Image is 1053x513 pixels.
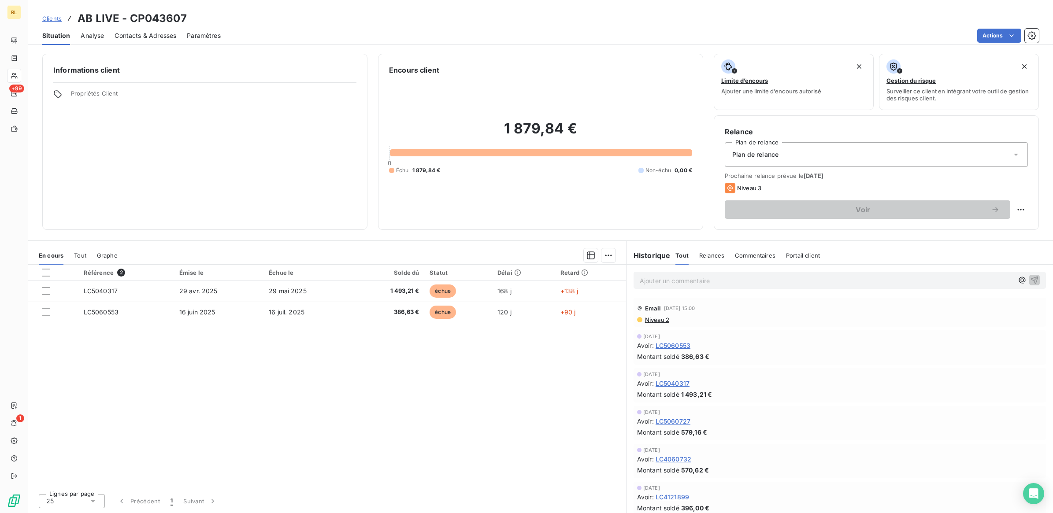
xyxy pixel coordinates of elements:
[786,252,820,259] span: Portail client
[389,120,692,146] h2: 1 879,84 €
[388,159,391,166] span: 0
[879,54,1039,110] button: Gestion du risqueSurveiller ce client en intégrant votre outil de gestion des risques client.
[39,252,63,259] span: En cours
[637,454,654,464] span: Avoir :
[16,414,24,422] span: 1
[644,316,669,323] span: Niveau 2
[78,11,187,26] h3: AB LIVE - CP043607
[645,166,671,174] span: Non-échu
[737,185,761,192] span: Niveau 3
[977,29,1021,43] button: Actions
[886,88,1031,102] span: Surveiller ce client en intégrant votre outil de gestion des risques client.
[9,85,24,92] span: +99
[725,172,1028,179] span: Prochaine relance prévue le
[178,492,222,510] button: Suivant
[637,390,679,399] span: Montant soldé
[675,252,689,259] span: Tout
[637,503,679,513] span: Montant soldé
[699,252,724,259] span: Relances
[269,269,347,276] div: Échue le
[714,54,874,110] button: Limite d’encoursAjouter une limite d’encours autorisé
[681,352,709,361] span: 386,63 €
[725,126,1028,137] h6: Relance
[179,308,215,316] span: 16 juin 2025
[643,334,660,339] span: [DATE]
[115,31,176,40] span: Contacts & Adresses
[53,65,356,75] h6: Informations client
[269,287,307,295] span: 29 mai 2025
[643,447,660,453] span: [DATE]
[721,88,821,95] span: Ajouter une limite d’encours autorisé
[84,287,118,295] span: LC5040317
[430,269,487,276] div: Statut
[1023,483,1044,504] div: Open Intercom Messenger
[81,31,104,40] span: Analyse
[430,284,456,298] span: échue
[7,494,21,508] img: Logo LeanPay
[7,5,21,19] div: RL
[42,14,62,23] a: Clients
[681,465,709,475] span: 570,62 €
[71,90,356,102] span: Propriétés Client
[187,31,221,40] span: Paramètres
[656,379,690,388] span: LC5040317
[112,492,165,510] button: Précédent
[681,503,709,513] span: 396,00 €
[357,308,419,317] span: 386,63 €
[656,341,690,350] span: LC5060553
[84,308,119,316] span: LC5060553
[117,269,125,277] span: 2
[269,308,304,316] span: 16 juil. 2025
[179,287,218,295] span: 29 avr. 2025
[171,497,173,506] span: 1
[656,417,690,426] span: LC5060727
[560,287,578,295] span: +138 j
[664,306,695,311] span: [DATE] 15:00
[643,410,660,415] span: [DATE]
[637,352,679,361] span: Montant soldé
[396,166,409,174] span: Échu
[84,269,169,277] div: Référence
[675,166,692,174] span: 0,00 €
[735,206,991,213] span: Voir
[46,497,54,506] span: 25
[681,390,712,399] span: 1 493,21 €
[179,269,258,276] div: Émise le
[497,287,512,295] span: 168 j
[725,200,1010,219] button: Voir
[732,150,779,159] span: Plan de relance
[645,305,661,312] span: Email
[357,269,419,276] div: Solde dû
[637,379,654,388] span: Avoir :
[886,77,936,84] span: Gestion du risque
[637,492,654,502] span: Avoir :
[637,417,654,426] span: Avoir :
[497,308,512,316] span: 120 j
[637,341,654,350] span: Avoir :
[430,306,456,319] span: échue
[97,252,118,259] span: Graphe
[389,65,439,75] h6: Encours client
[643,485,660,491] span: [DATE]
[412,166,441,174] span: 1 879,84 €
[165,492,178,510] button: 1
[637,465,679,475] span: Montant soldé
[560,308,576,316] span: +90 j
[656,492,689,502] span: LC4121899
[735,252,775,259] span: Commentaires
[497,269,550,276] div: Délai
[560,269,621,276] div: Retard
[656,454,691,464] span: LC4060732
[357,287,419,295] span: 1 493,21 €
[637,428,679,437] span: Montant soldé
[74,252,86,259] span: Tout
[643,372,660,377] span: [DATE]
[627,250,671,261] h6: Historique
[721,77,768,84] span: Limite d’encours
[681,428,707,437] span: 579,16 €
[42,15,62,22] span: Clients
[804,172,823,179] span: [DATE]
[42,31,70,40] span: Situation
